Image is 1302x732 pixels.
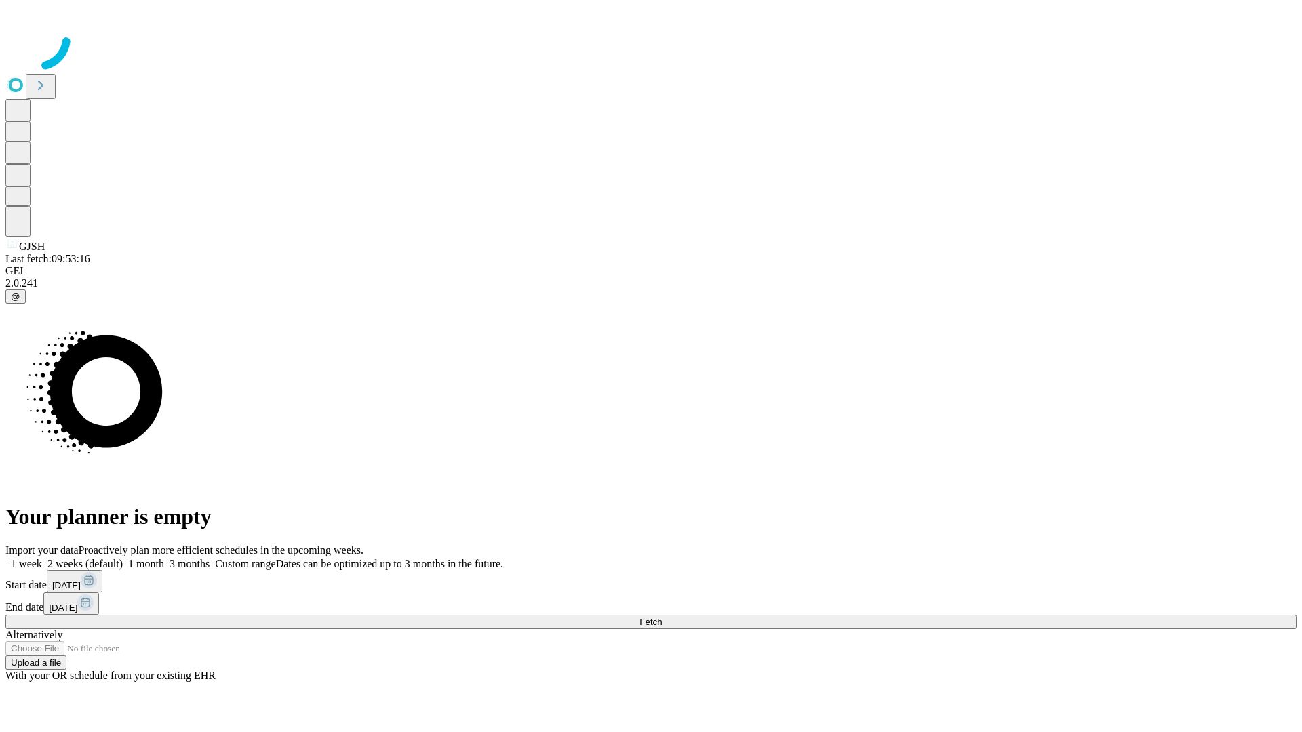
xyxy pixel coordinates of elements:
[170,558,210,569] span: 3 months
[79,544,363,556] span: Proactively plan more efficient schedules in the upcoming weeks.
[47,558,123,569] span: 2 weeks (default)
[5,629,62,640] span: Alternatively
[5,265,1297,277] div: GEI
[11,558,42,569] span: 1 week
[128,558,164,569] span: 1 month
[5,655,66,670] button: Upload a file
[5,277,1297,289] div: 2.0.241
[5,615,1297,629] button: Fetch
[49,603,77,613] span: [DATE]
[276,558,503,569] span: Dates can be optimized up to 3 months in the future.
[5,544,79,556] span: Import your data
[215,558,275,569] span: Custom range
[47,570,102,592] button: [DATE]
[5,289,26,304] button: @
[5,570,1297,592] div: Start date
[43,592,99,615] button: [DATE]
[5,253,90,264] span: Last fetch: 09:53:16
[5,670,216,681] span: With your OR schedule from your existing EHR
[19,241,45,252] span: GJSH
[52,580,81,590] span: [DATE]
[11,291,20,302] span: @
[639,617,662,627] span: Fetch
[5,592,1297,615] div: End date
[5,504,1297,529] h1: Your planner is empty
